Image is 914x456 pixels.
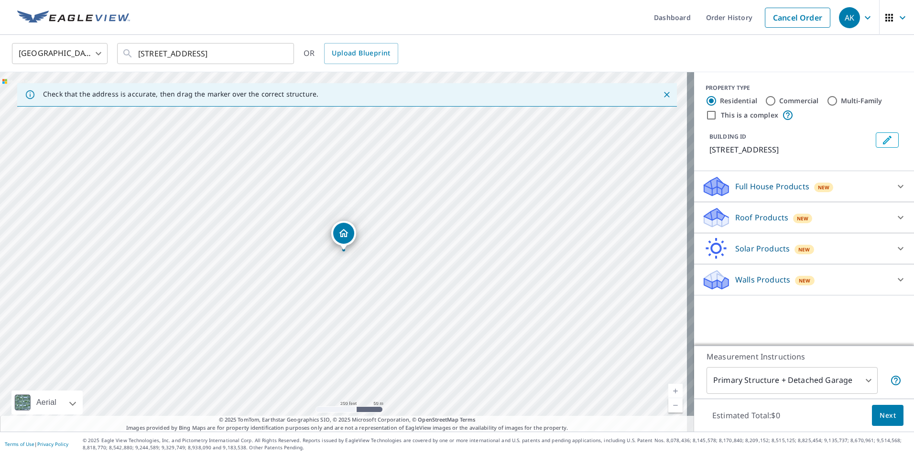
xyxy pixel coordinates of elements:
[839,7,860,28] div: AK
[707,367,878,394] div: Primary Structure + Detached Garage
[721,110,778,120] label: This is a complex
[83,437,909,451] p: © 2025 Eagle View Technologies, Inc. and Pictometry International Corp. All Rights Reserved. Repo...
[765,8,830,28] a: Cancel Order
[720,96,757,106] label: Residential
[668,384,683,398] a: Current Level 17, Zoom In
[219,416,476,424] span: © 2025 TomTom, Earthstar Geographics SIO, © 2025 Microsoft Corporation, ©
[43,90,318,98] p: Check that the address is accurate, then drag the marker over the correct structure.
[706,84,903,92] div: PROPERTY TYPE
[418,416,458,423] a: OpenStreetMap
[880,410,896,422] span: Next
[11,391,83,414] div: Aerial
[735,181,809,192] p: Full House Products
[661,88,673,101] button: Close
[702,268,906,291] div: Walls ProductsNew
[17,11,130,25] img: EV Logo
[702,237,906,260] div: Solar ProductsNew
[890,375,902,386] span: Your report will include the primary structure and a detached garage if one exists.
[5,441,34,447] a: Terms of Use
[12,40,108,67] div: [GEOGRAPHIC_DATA]
[841,96,882,106] label: Multi-Family
[709,132,746,141] p: BUILDING ID
[702,175,906,198] div: Full House ProductsNew
[818,184,830,191] span: New
[460,416,476,423] a: Terms
[705,405,788,426] p: Estimated Total: $0
[797,215,809,222] span: New
[798,246,810,253] span: New
[702,206,906,229] div: Roof ProductsNew
[876,132,899,148] button: Edit building 1
[709,144,872,155] p: [STREET_ADDRESS]
[779,96,819,106] label: Commercial
[304,43,398,64] div: OR
[332,47,390,59] span: Upload Blueprint
[668,398,683,413] a: Current Level 17, Zoom Out
[324,43,398,64] a: Upload Blueprint
[707,351,902,362] p: Measurement Instructions
[331,221,356,250] div: Dropped pin, building 1, Residential property, 38 4th Ave Scottdale, PA 15683
[735,274,790,285] p: Walls Products
[735,212,788,223] p: Roof Products
[799,277,811,284] span: New
[138,40,274,67] input: Search by address or latitude-longitude
[37,441,68,447] a: Privacy Policy
[33,391,59,414] div: Aerial
[735,243,790,254] p: Solar Products
[5,441,68,447] p: |
[872,405,903,426] button: Next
